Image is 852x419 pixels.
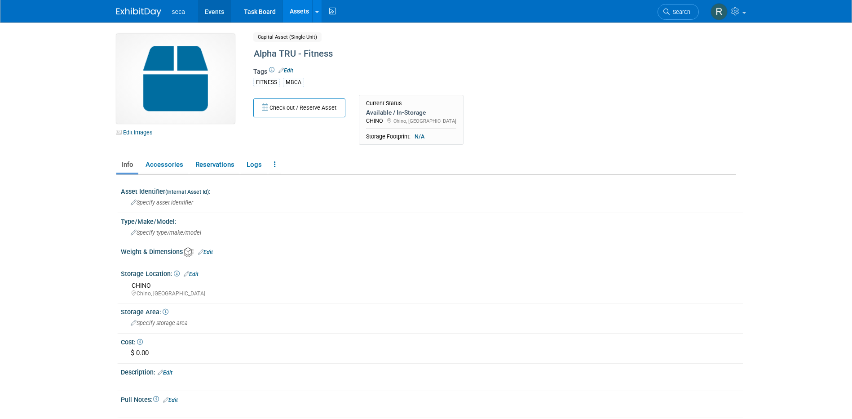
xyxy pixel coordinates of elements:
a: Edit [158,370,172,376]
a: Info [116,157,138,173]
span: Chino, [GEOGRAPHIC_DATA] [393,118,456,124]
div: MBCA [283,78,304,87]
span: Capital Asset (Single-Unit) [253,32,322,42]
small: (Internal Asset Id) [165,189,209,195]
div: Pull Notes: [121,393,743,405]
a: Edit [184,271,199,277]
div: Storage Location: [121,267,743,279]
img: Capital-Asset-Icon-2.png [116,34,235,124]
img: ExhibitDay [116,8,161,17]
div: FITNESS [253,78,280,87]
span: Search [670,9,690,15]
div: Current Status [366,100,456,107]
div: Description: [121,366,743,377]
span: Specify type/make/model [131,229,201,236]
span: Specify asset identifier [131,199,193,206]
a: Accessories [140,157,188,173]
div: Weight & Dimensions [121,245,743,257]
span: seca [172,8,185,15]
img: Asset Weight and Dimensions [184,247,194,257]
div: Cost: [121,335,743,347]
div: Type/Make/Model: [121,215,743,226]
span: N/A [412,133,427,141]
span: Storage Area: [121,308,168,316]
a: Search [658,4,699,20]
div: Tags [253,67,662,93]
div: Storage Footprint: [366,133,456,141]
div: Available / In-Storage [366,108,456,116]
a: Edit [278,67,293,74]
div: Asset Identifier : [121,185,743,196]
div: Chino, [GEOGRAPHIC_DATA] [132,290,736,298]
span: Specify storage area [131,320,188,326]
a: Reservations [190,157,239,173]
div: Alpha TRU - Fitness [251,46,662,62]
a: Logs [241,157,267,173]
a: Edit Images [116,127,156,138]
div: $ 0.00 [128,346,736,360]
a: Edit [198,249,213,255]
a: Edit [163,397,178,403]
button: Check out / Reserve Asset [253,98,345,117]
span: CHINO [366,117,383,124]
span: CHINO [132,282,151,289]
img: Rachel Jordan [711,3,728,20]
